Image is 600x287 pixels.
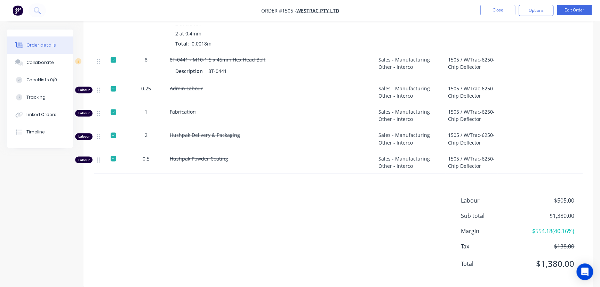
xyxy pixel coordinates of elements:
[296,7,339,14] a: WesTrac Pty Ltd
[170,56,265,63] span: 8T-0441 - M10-1.5 x 45mm Hex Head Bolt
[13,5,23,16] img: Factory
[445,127,497,150] div: 1505 / W/Trac-6250-Chip Deflector
[445,150,497,174] div: 1505 / W/Trac-6250-Chip Deflector
[26,94,46,100] div: Tracking
[376,127,445,150] div: Sales - Manufacturing Other - Interco
[75,133,93,140] div: Labour
[445,104,497,127] div: 1505 / W/Trac-6250-Chip Deflector
[461,242,523,250] span: Tax
[141,85,151,92] span: 0.25
[557,5,592,15] button: Edit Order
[26,112,56,118] div: Linked Orders
[170,132,240,138] span: Hushpak Delivery & Packaging
[170,85,203,92] span: Admin Labour
[26,42,56,48] div: Order details
[145,131,147,139] span: 2
[175,66,206,76] div: Description
[7,89,73,106] button: Tracking
[523,257,574,270] span: $1,380.00
[376,81,445,104] div: Sales - Manufacturing Other - Interco
[519,5,553,16] button: Options
[480,5,515,15] button: Close
[75,87,93,93] div: Labour
[261,7,296,14] span: Order #1505 -
[523,227,574,235] span: $554.18 ( 40.16 %)
[445,52,497,81] div: 1505 / W/Trac-6250-Chip Deflector
[26,77,57,83] div: Checklists 0/0
[7,54,73,71] button: Collaborate
[175,30,201,37] span: 2 at 0.4mm
[461,196,523,204] span: Labour
[75,110,93,116] div: Labour
[26,59,54,66] div: Collaborate
[376,104,445,127] div: Sales - Manufacturing Other - Interco
[145,56,147,63] span: 8
[7,36,73,54] button: Order details
[376,150,445,174] div: Sales - Manufacturing Other - Interco
[523,196,574,204] span: $505.00
[523,211,574,220] span: $1,380.00
[461,259,523,268] span: Total
[523,242,574,250] span: $138.00
[145,108,147,115] span: 1
[170,108,196,115] span: Fabrication
[7,106,73,123] button: Linked Orders
[170,155,228,162] span: Hushpak Powder Coating
[26,129,45,135] div: Timeline
[576,263,593,280] div: Open Intercom Messenger
[175,40,189,47] span: Total:
[461,227,523,235] span: Margin
[445,81,497,104] div: 1505 / W/Trac-6250-Chip Deflector
[376,52,445,81] div: Sales - Manufacturing Other - Interco
[7,123,73,141] button: Timeline
[143,155,150,162] span: 0.5
[461,211,523,220] span: Sub total
[7,71,73,89] button: Checklists 0/0
[189,40,214,47] span: 0.0018m
[206,66,230,76] div: 8T-0441
[75,156,93,163] div: Labour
